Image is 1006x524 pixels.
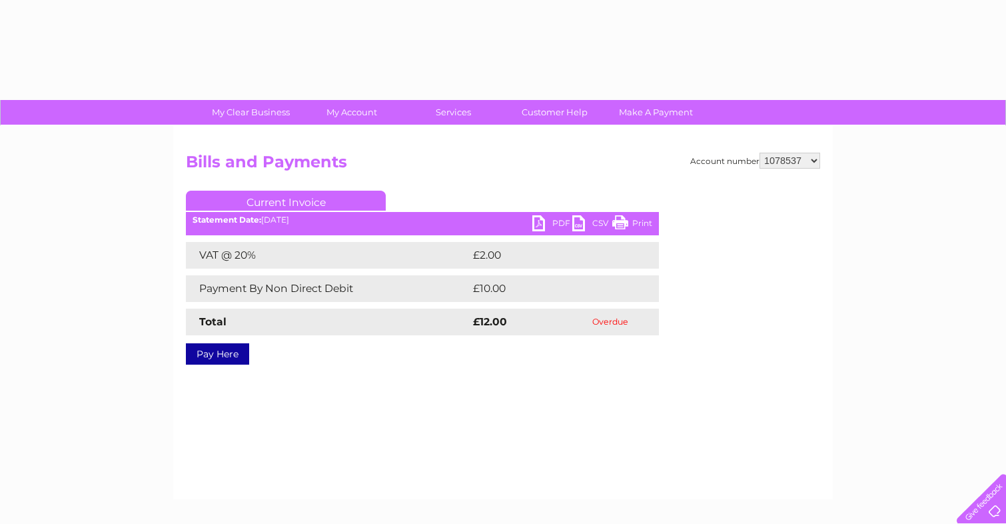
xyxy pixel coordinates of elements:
[199,315,227,328] strong: Total
[196,100,306,125] a: My Clear Business
[572,215,612,235] a: CSV
[186,215,659,225] div: [DATE]
[470,242,628,269] td: £2.00
[532,215,572,235] a: PDF
[601,100,711,125] a: Make A Payment
[186,242,470,269] td: VAT @ 20%
[398,100,508,125] a: Services
[193,215,261,225] b: Statement Date:
[500,100,610,125] a: Customer Help
[297,100,407,125] a: My Account
[470,275,632,302] td: £10.00
[473,315,507,328] strong: £12.00
[612,215,652,235] a: Print
[186,191,386,211] a: Current Invoice
[186,153,820,178] h2: Bills and Payments
[562,309,659,335] td: Overdue
[690,153,820,169] div: Account number
[186,275,470,302] td: Payment By Non Direct Debit
[186,343,249,365] a: Pay Here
